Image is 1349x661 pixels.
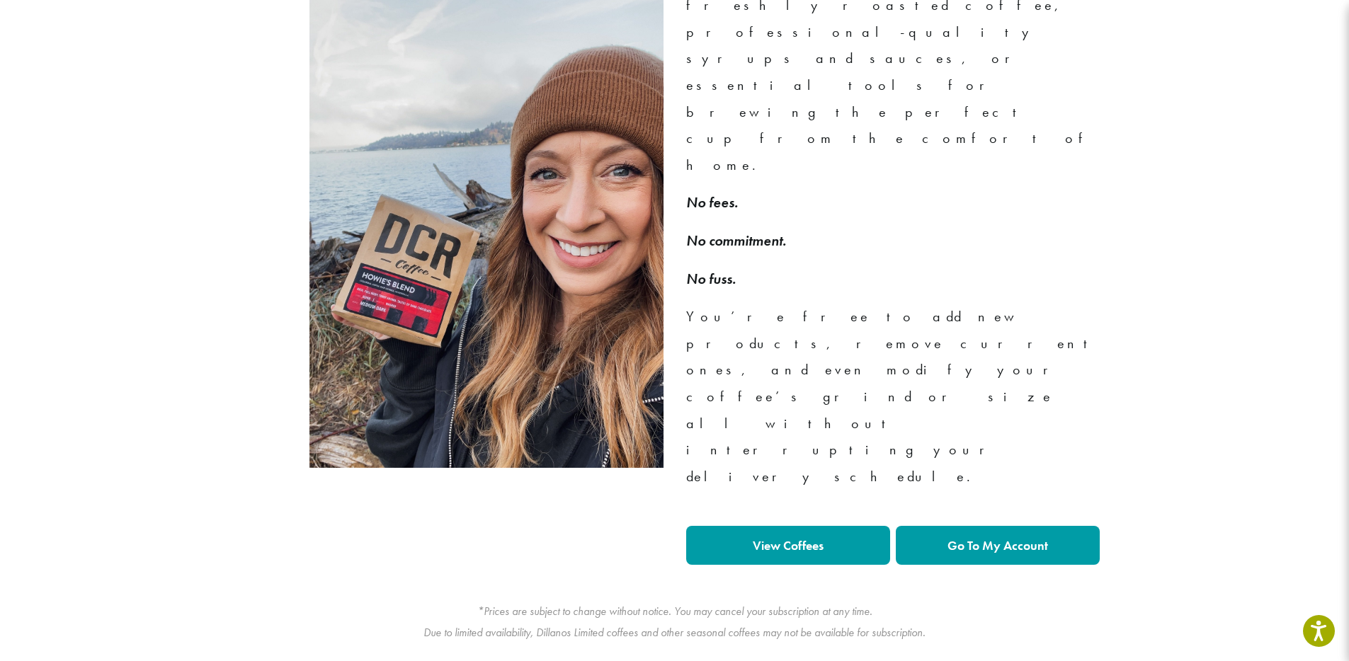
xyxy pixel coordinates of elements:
[753,537,824,553] strong: View Coffees
[686,231,786,250] em: No commitment.
[477,604,872,619] em: *Prices are subject to change without notice. You may cancel your subscription at any time.
[686,304,1100,490] p: You’re free to add new products, remove current ones, and even modify your coffee’s grind or size...
[896,526,1100,565] a: Go To My Account
[947,537,1048,553] strong: Go To My Account
[686,526,890,565] a: View Coffees
[686,270,736,288] em: No fuss.
[686,193,738,212] em: No fees.
[423,625,926,640] em: Due to limited availability, Dillanos Limited coffees and other seasonal coffees may not be avail...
